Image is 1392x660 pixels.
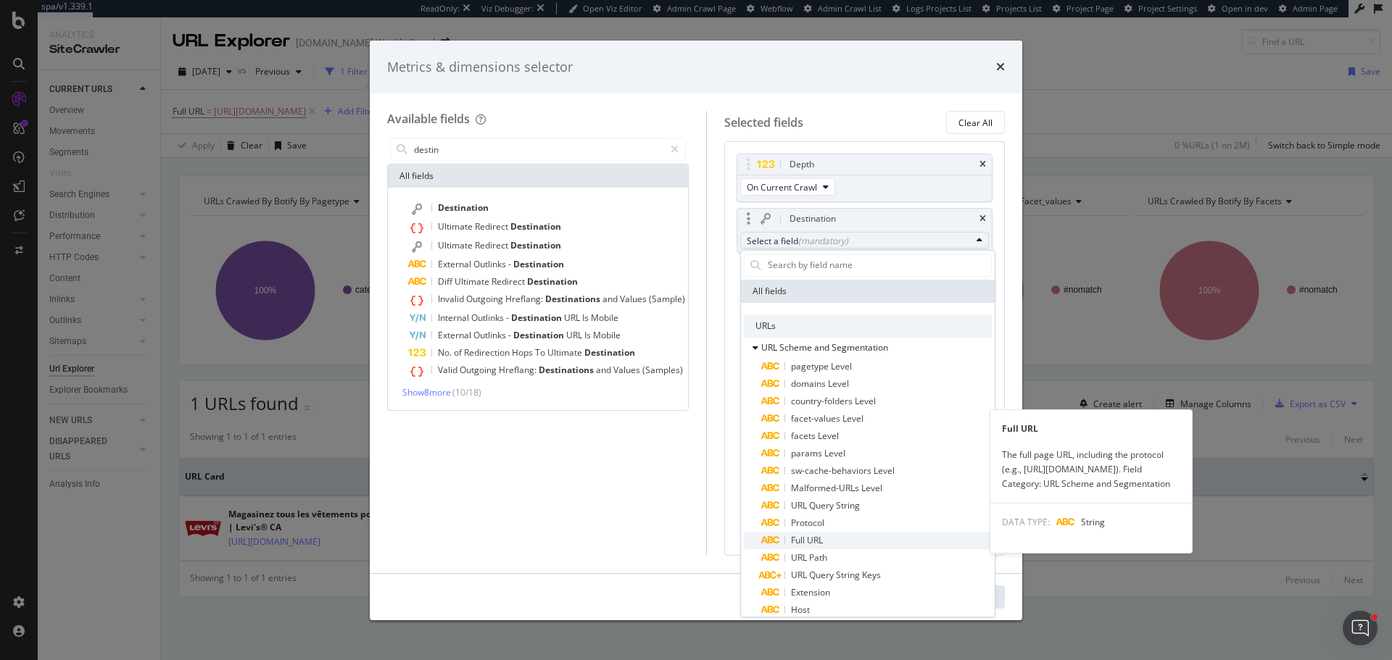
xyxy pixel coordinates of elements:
[740,232,989,249] button: Select a field(mandatory)
[744,314,992,338] div: URLs
[790,212,836,226] div: Destination
[513,258,564,270] span: Destination
[791,534,823,546] span: Full URL
[602,293,620,305] span: and
[545,293,602,305] span: Destinations
[791,499,860,511] span: URL Query String
[791,517,824,529] span: Protocol
[979,160,986,169] div: times
[506,312,511,324] span: -
[547,346,584,359] span: Ultimate
[452,386,481,398] span: ( 10 / 18 )
[535,346,547,359] span: To
[946,111,1005,134] button: Clear All
[591,312,618,324] span: Mobile
[455,275,492,288] span: Ultimate
[958,117,993,129] div: Clear All
[791,395,876,407] span: country-folders Level
[508,258,513,270] span: -
[990,448,1192,491] div: The full page URL, including the protocol (e.g., [URL][DOMAIN_NAME]). Field Category: URL Scheme ...
[593,329,621,341] span: Mobile
[512,346,535,359] span: Hops
[791,447,845,459] span: params Level
[584,329,593,341] span: Is
[747,235,971,247] div: Select a field
[596,364,613,376] span: and
[438,239,475,251] span: Ultimate
[737,154,993,202] div: DepthtimesOn Current Crawl
[766,254,991,276] input: Search by field name
[584,346,635,359] span: Destination
[492,275,527,288] span: Redirect
[791,377,849,390] span: domains Level
[791,412,863,425] span: facet-values Level
[471,312,506,324] span: Outlinks
[527,275,578,288] span: Destination
[505,293,545,305] span: Hreflang:
[724,114,803,131] div: Selected fields
[564,312,582,324] span: URL
[466,293,505,305] span: Outgoing
[473,329,508,341] span: Outlinks
[510,220,561,233] span: Destination
[438,312,471,324] span: Internal
[499,364,539,376] span: Hreflang:
[990,422,1192,436] div: Full URL
[438,258,473,270] span: External
[741,280,995,303] div: All fields
[508,329,513,341] span: -
[747,181,817,193] span: On Current Crawl
[464,346,512,359] span: Redirection
[790,157,814,172] div: Depth
[387,111,470,127] div: Available fields
[791,464,895,477] span: sw-cache-behaviors Level
[761,341,888,354] span: URL Scheme and Segmentation
[438,364,460,376] span: Valid
[582,312,591,324] span: Is
[642,364,683,376] span: (Samples)
[620,293,649,305] span: Values
[510,239,561,251] span: Destination
[370,41,1022,620] div: modal
[737,208,993,253] div: DestinationtimesSelect a field(mandatory)All fieldsURLsURL Scheme and Segmentation
[798,235,848,247] div: (mandatory)
[566,329,584,341] span: URL
[740,178,835,196] button: On Current Crawl
[791,551,827,564] span: URL Path
[513,329,566,341] span: Destination
[438,201,489,214] span: Destination
[613,364,642,376] span: Values
[473,258,508,270] span: Outlinks
[1343,611,1377,646] iframe: Intercom live chat
[511,312,564,324] span: Destination
[438,346,454,359] span: No.
[649,293,685,305] span: (Sample)
[413,138,664,160] input: Search by field name
[438,275,455,288] span: Diff
[791,430,839,442] span: facets Level
[791,569,881,581] span: URL Query String Keys
[996,58,1005,77] div: times
[791,482,882,494] span: Malformed-URLs Level
[402,386,451,398] span: Show 8 more
[1002,516,1050,528] span: DATA TYPE:
[438,329,473,341] span: External
[387,58,573,77] div: Metrics & dimensions selector
[438,220,475,233] span: Ultimate
[791,360,852,372] span: pagetype Level
[539,364,596,376] span: Destinations
[388,164,688,188] div: All fields
[460,364,499,376] span: Outgoing
[979,214,986,223] div: times
[454,346,464,359] span: of
[475,239,510,251] span: Redirect
[475,220,510,233] span: Redirect
[438,293,466,305] span: Invalid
